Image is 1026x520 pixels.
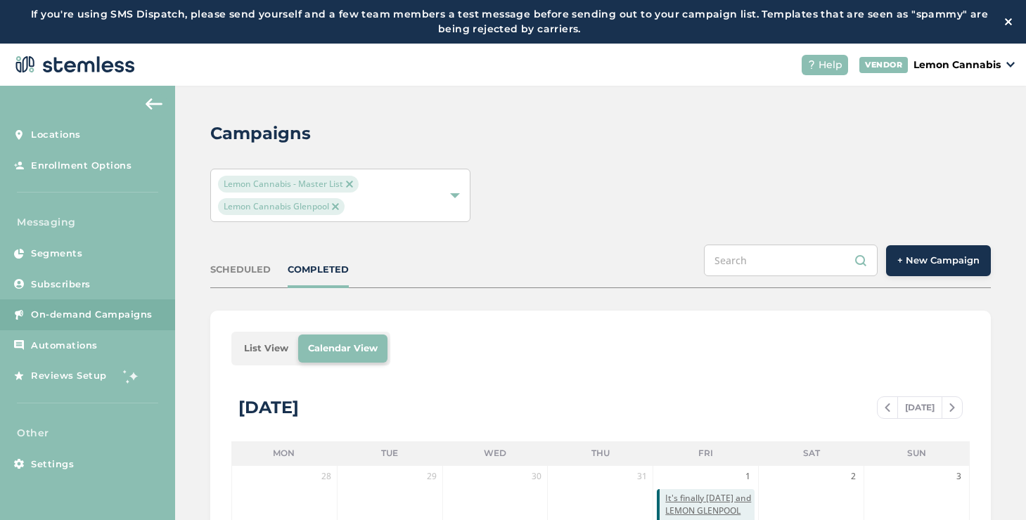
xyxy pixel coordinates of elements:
li: Thu [548,441,653,465]
span: Subscribers [31,278,91,292]
div: COMPLETED [288,263,349,277]
h2: Campaigns [210,121,311,146]
div: [DATE] [238,395,299,420]
button: + New Campaign [886,245,991,276]
li: Sat [759,441,864,465]
span: Locations [31,128,81,142]
img: logo-dark-0685b13c.svg [11,51,135,79]
img: icon-help-white-03924b79.svg [807,60,816,69]
span: Segments [31,247,82,261]
span: 1 [740,469,755,483]
li: Wed [442,441,548,465]
span: 31 [635,469,649,483]
span: [DATE] [897,397,942,418]
span: Lemon Cannabis - Master List [218,176,359,193]
span: Settings [31,457,74,472]
img: icon-close-white-1ed751a3.svg [1005,18,1012,25]
span: Help [819,58,842,72]
li: List View [234,334,298,363]
li: Sun [864,441,970,465]
div: SCHEDULED [210,263,271,277]
p: Lemon Cannabis [913,58,1001,72]
li: Mon [231,441,337,465]
img: icon-close-accent-8a337256.svg [346,181,353,188]
img: icon-close-accent-8a337256.svg [332,203,339,210]
span: Enrollment Options [31,159,132,173]
span: 29 [425,469,439,483]
img: icon-chevron-right-bae969c5.svg [949,403,955,412]
img: icon-arrow-back-accent-c549486e.svg [146,98,162,110]
img: icon-chevron-left-b8c47ebb.svg [885,403,890,412]
span: 28 [319,469,333,483]
iframe: Chat Widget [956,453,1026,520]
div: VENDOR [859,57,908,73]
li: Calendar View [298,334,387,363]
li: Tue [337,441,442,465]
span: 2 [846,469,860,483]
span: 30 [530,469,544,483]
span: Lemon Cannabis Glenpool [218,198,345,215]
span: Automations [31,339,98,353]
span: 3 [951,469,966,483]
span: Reviews Setup [31,369,107,383]
input: Search [704,245,878,276]
img: glitter-stars-b7820f95.gif [117,362,146,390]
li: Fri [653,441,759,465]
span: On-demand Campaigns [31,308,153,322]
label: If you're using SMS Dispatch, please send yourself and a few team members a test message before s... [14,7,1005,37]
span: + New Campaign [897,254,980,268]
img: icon_down-arrow-small-66adaf34.svg [1006,62,1015,67]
